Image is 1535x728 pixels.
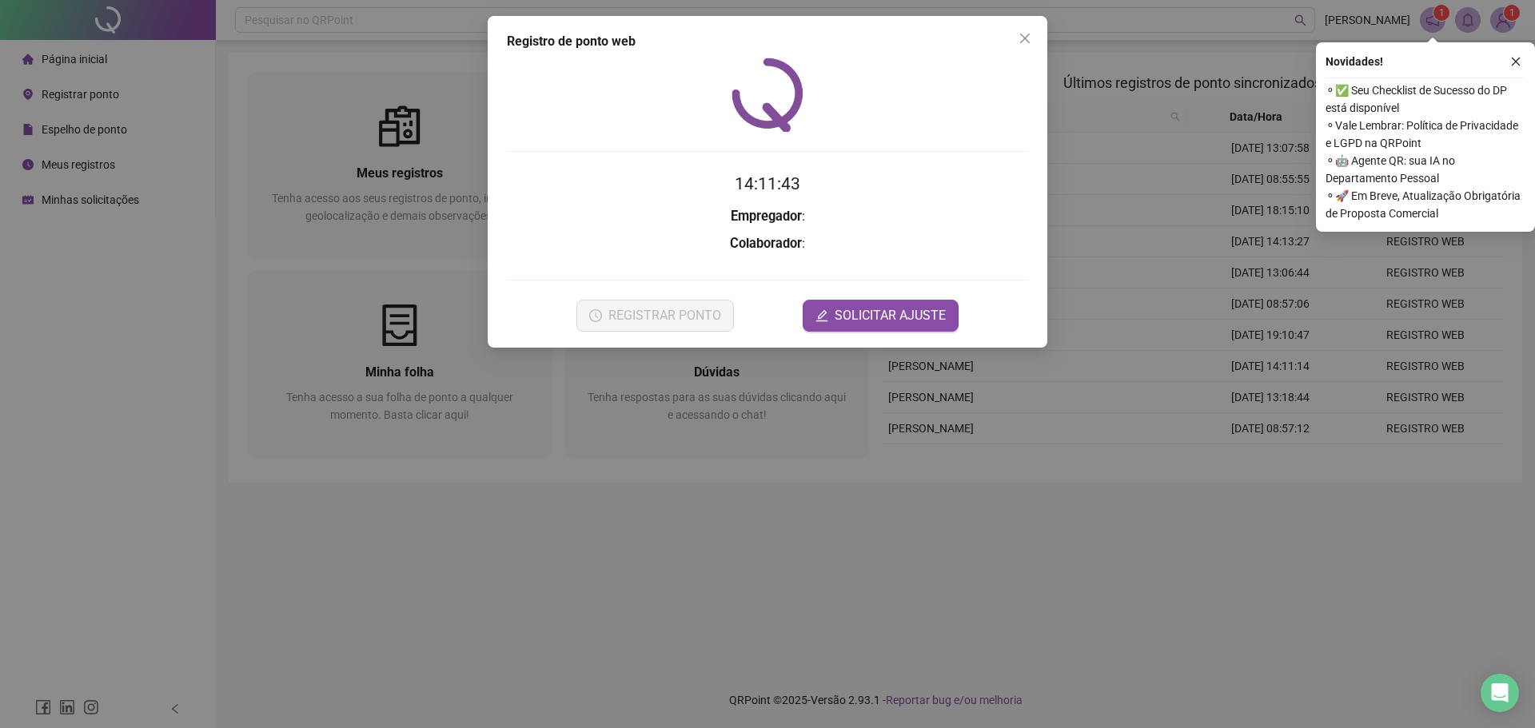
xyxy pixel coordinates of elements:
[731,209,802,224] strong: Empregador
[1326,117,1525,152] span: ⚬ Vale Lembrar: Política de Privacidade e LGPD na QRPoint
[732,58,803,132] img: QRPoint
[1326,82,1525,117] span: ⚬ ✅ Seu Checklist de Sucesso do DP está disponível
[735,174,800,193] time: 14:11:43
[576,300,734,332] button: REGISTRAR PONTO
[1326,152,1525,187] span: ⚬ 🤖 Agente QR: sua IA no Departamento Pessoal
[835,306,946,325] span: SOLICITAR AJUSTE
[815,309,828,322] span: edit
[1326,53,1383,70] span: Novidades !
[1326,187,1525,222] span: ⚬ 🚀 Em Breve, Atualização Obrigatória de Proposta Comercial
[507,233,1028,254] h3: :
[507,206,1028,227] h3: :
[1510,56,1521,67] span: close
[507,32,1028,51] div: Registro de ponto web
[730,236,802,251] strong: Colaborador
[1012,26,1038,51] button: Close
[1019,32,1031,45] span: close
[1481,674,1519,712] div: Open Intercom Messenger
[803,300,959,332] button: editSOLICITAR AJUSTE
